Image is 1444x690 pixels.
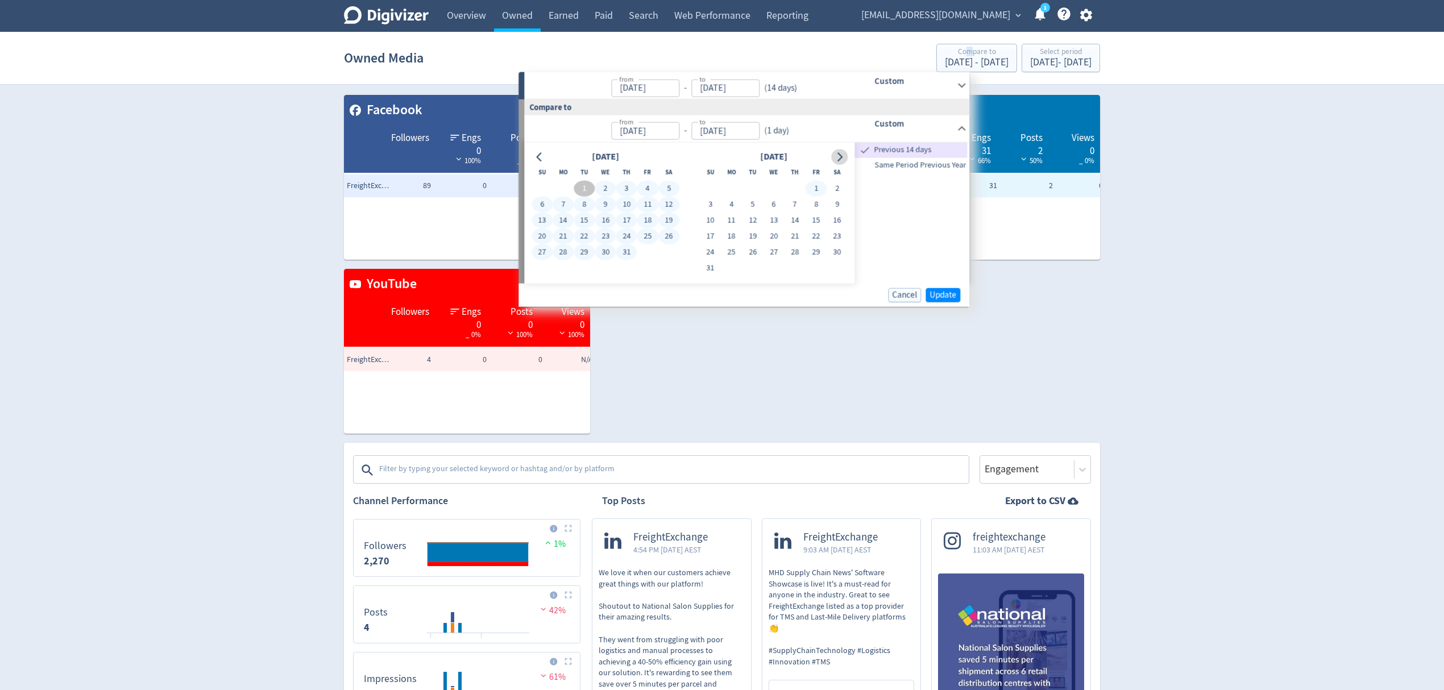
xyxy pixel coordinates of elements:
span: FreightExchange [633,531,708,544]
div: - [679,124,691,138]
div: Select period [1030,48,1092,57]
button: 8 [806,197,827,213]
td: 89 [378,174,434,197]
span: Posts [1020,131,1043,145]
button: 1 [574,181,595,197]
div: 2 [1002,144,1043,153]
th: Friday [637,165,658,181]
label: to [699,117,706,127]
button: 13 [532,213,553,228]
span: Engs [462,305,481,319]
button: 3 [616,181,637,197]
button: 12 [658,197,679,213]
div: Compare to [518,99,969,115]
span: Same Period Previous Year [855,159,968,171]
button: 27 [532,244,553,260]
span: Facebook [361,101,422,120]
th: Tuesday [574,165,595,181]
span: freightexchange [973,531,1045,544]
span: 11:03 AM [DATE] AEST [973,544,1045,555]
img: Placeholder [565,658,572,665]
button: 24 [616,228,637,244]
button: 13 [763,213,784,228]
button: 11 [721,213,742,228]
button: 20 [763,228,784,244]
button: 30 [827,244,848,260]
span: _ 0% [517,156,533,165]
button: 27 [763,244,784,260]
h6: Custom [874,117,952,131]
div: Same Period Previous Year [855,157,968,172]
text: 1 [1044,4,1047,12]
button: 2 [595,181,616,197]
span: 50% [1018,156,1043,165]
td: 0 [489,348,545,371]
button: Cancel [888,288,921,302]
h2: Channel Performance [353,494,580,508]
button: 29 [806,244,827,260]
button: 9 [827,197,848,213]
button: 26 [658,228,679,244]
button: 10 [616,197,637,213]
button: 7 [553,197,574,213]
div: 0 [1054,144,1094,153]
img: negative-performance-white.svg [453,155,464,163]
label: from [619,74,633,84]
p: MHD Supply Chain News' Software Showcase is live! It's a must-read for anyone in the industry. Gr... [769,567,915,667]
svg: Posts 4 [358,591,575,638]
div: from-to(1 day)Custom [524,142,969,283]
th: Sunday [532,165,553,181]
span: 61% [538,671,566,683]
td: 0 [1056,174,1111,197]
button: Go to previous month [532,149,548,165]
img: negative-performance.svg [538,605,549,613]
th: Monday [721,165,742,181]
button: 24 [700,244,721,260]
span: Cancel [892,290,917,299]
button: 11 [637,197,658,213]
button: 12 [742,213,763,228]
td: 2 [1000,174,1056,197]
span: [EMAIL_ADDRESS][DOMAIN_NAME] [861,6,1010,24]
button: 31 [700,260,721,276]
dt: Impressions [364,672,417,685]
text: 01/09 [424,637,438,645]
img: negative-performance-white.svg [1018,155,1030,163]
button: 8 [574,197,595,213]
button: 25 [637,228,658,244]
span: Update [930,290,956,299]
div: ( 1 day ) [760,124,789,138]
button: 3 [700,197,721,213]
div: [DATE] [757,149,791,165]
span: Engs [972,131,991,145]
button: 5 [742,197,763,213]
div: ( 14 days ) [760,81,802,94]
button: 15 [806,213,827,228]
div: - [679,81,691,94]
div: 0 [492,318,533,327]
th: Thursday [616,165,637,181]
span: _ 0% [1079,156,1094,165]
button: 14 [553,213,574,228]
a: 1 [1040,3,1050,13]
td: 4 [378,348,434,371]
strong: 4 [364,621,370,634]
button: 19 [658,213,679,228]
span: 66% [966,156,991,165]
span: YouTube [361,275,417,294]
img: positive-performance.svg [542,538,554,547]
div: 0 [441,144,481,153]
button: 22 [806,228,827,244]
th: Thursday [785,165,806,181]
dt: Followers [364,539,406,552]
span: 100% [453,156,481,165]
button: 9 [595,197,616,213]
button: Select period[DATE]- [DATE] [1022,44,1100,72]
svg: Followers 2,270 [358,524,575,572]
strong: 2,270 [364,554,389,568]
div: [DATE] [588,149,623,165]
span: 100% [505,330,533,339]
text: 08/09 [475,637,488,645]
th: Friday [806,165,827,181]
button: 31 [616,244,637,260]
